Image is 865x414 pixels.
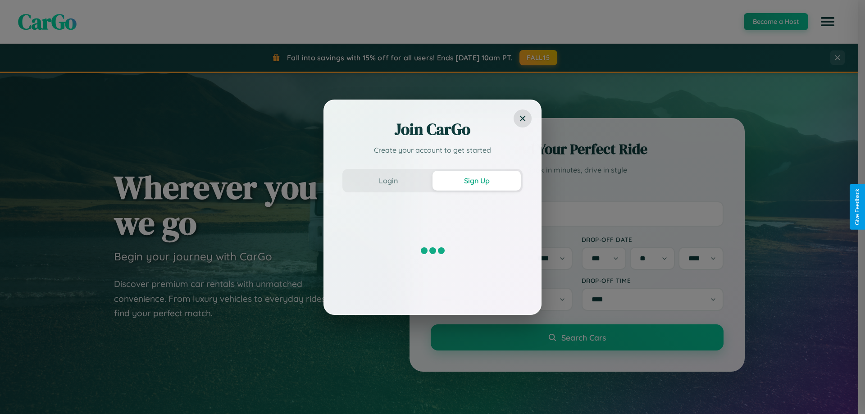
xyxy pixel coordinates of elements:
button: Sign Up [432,171,521,191]
iframe: Intercom live chat [9,383,31,405]
h2: Join CarGo [342,118,523,140]
button: Login [344,171,432,191]
div: Give Feedback [854,189,860,225]
p: Create your account to get started [342,145,523,155]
